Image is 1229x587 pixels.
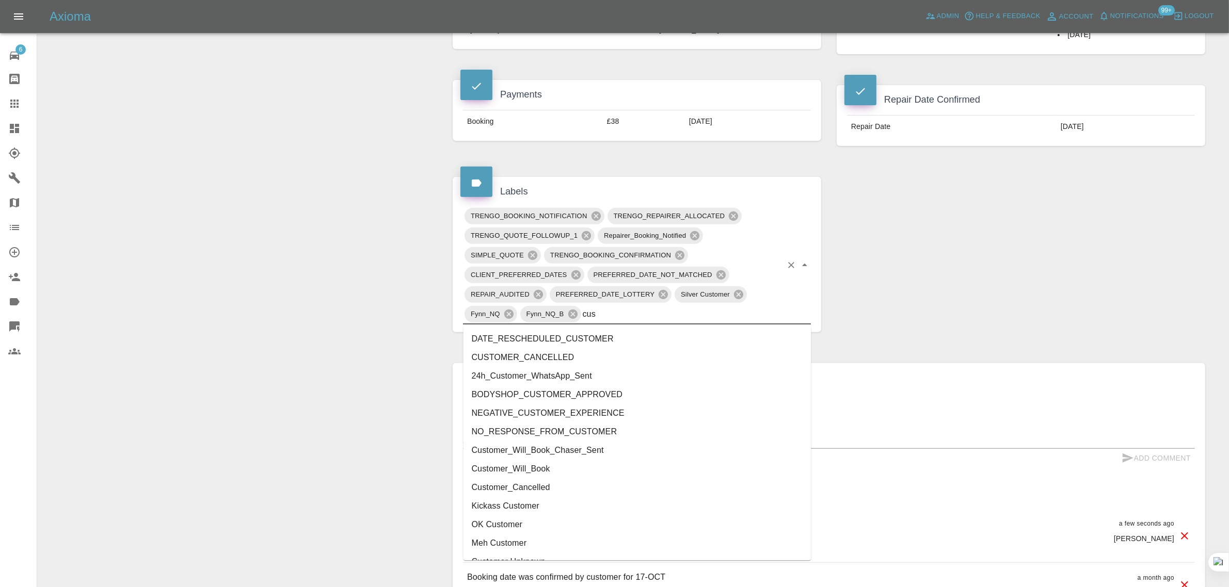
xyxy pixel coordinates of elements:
[583,306,782,322] input: Add label
[1110,10,1164,22] span: Notifications
[467,571,665,583] p: Booking date was confirmed by customer for 17-OCT
[1058,30,1191,40] li: [DATE]
[1158,5,1175,15] span: 99+
[465,208,604,224] div: TRENGO_BOOKING_NOTIFICATION
[784,258,799,272] button: Clear
[464,460,811,478] li: Customer_Will_Book
[976,10,1040,22] span: Help & Feedback
[675,286,747,303] div: Silver Customer
[1057,115,1195,138] td: [DATE]
[550,286,672,303] div: PREFERRED_DATE_LOTTERY
[603,110,685,133] td: £38
[465,269,573,281] span: CLIENT_PREFERRED_DATES
[15,44,26,55] span: 6
[464,441,811,460] li: Customer_Will_Book_Chaser_Sent
[675,288,736,300] span: Silver Customer
[463,110,603,133] td: Booking
[587,267,729,283] div: PREFERRED_DATE_NOT_MATCHED
[962,8,1043,24] button: Help & Feedback
[1114,533,1174,544] p: [PERSON_NAME]
[464,552,811,571] li: Customer Unknown
[1185,10,1214,22] span: Logout
[520,308,570,320] span: Fynn_NQ_B
[464,497,811,515] li: Kickass Customer
[464,534,811,552] li: Meh Customer
[465,210,594,222] span: TRENGO_BOOKING_NOTIFICATION
[797,258,812,272] button: Close
[464,385,811,404] li: BODYSHOP_CUSTOMER_APPROVED
[608,208,742,224] div: TRENGO_REPAIRER_ALLOCATED
[6,4,31,29] button: Open drawer
[460,88,813,102] h4: Payments
[923,8,962,24] a: Admin
[465,267,584,283] div: CLIENT_PREFERRED_DATES
[465,286,547,303] div: REPAIR_AUDITED
[464,348,811,367] li: CUSTOMER_CANCELLED
[465,227,595,244] div: TRENGO_QUOTE_FOLLOWUP_1
[464,515,811,534] li: OK Customer
[50,8,91,25] h5: Axioma
[460,185,813,199] h4: Labels
[464,404,811,422] li: NEGATIVE_CUSTOMER_EXPERIENCE
[464,422,811,441] li: NO_RESPONSE_FROM_CUSTOMER
[465,247,541,264] div: SIMPLE_QUOTE
[608,210,731,222] span: TRENGO_REPAIRER_ALLOCATED
[1138,574,1174,581] span: a month ago
[464,478,811,497] li: Customer_Cancelled
[463,371,1195,387] h6: Comments
[598,230,692,241] span: Repairer_Booking_Notified
[937,10,960,22] span: Admin
[544,247,688,264] div: TRENGO_BOOKING_CONFIRMATION
[465,306,517,322] div: Fynn_NQ
[598,227,703,244] div: Repairer_Booking_Notified
[587,269,719,281] span: PREFERRED_DATE_NOT_MATCHED
[685,110,811,133] td: [DATE]
[1059,11,1094,23] span: Account
[1171,8,1217,24] button: Logout
[520,306,581,322] div: Fynn_NQ_B
[844,93,1198,107] h4: Repair Date Confirmed
[465,308,506,320] span: Fynn_NQ
[465,230,584,241] span: TRENGO_QUOTE_FOLLOWUP_1
[464,367,811,385] li: 24h_Customer_WhatsApp_Sent
[464,330,811,348] li: DATE_RESCHEDULED_CUSTOMER
[1119,520,1174,527] span: a few seconds ago
[544,249,677,261] span: TRENGO_BOOKING_CONFIRMATION
[550,288,661,300] span: PREFERRED_DATE_LOTTERY
[465,288,536,300] span: REPAIR_AUDITED
[465,249,530,261] span: SIMPLE_QUOTE
[1043,8,1096,25] a: Account
[1096,8,1167,24] button: Notifications
[847,115,1057,138] td: Repair Date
